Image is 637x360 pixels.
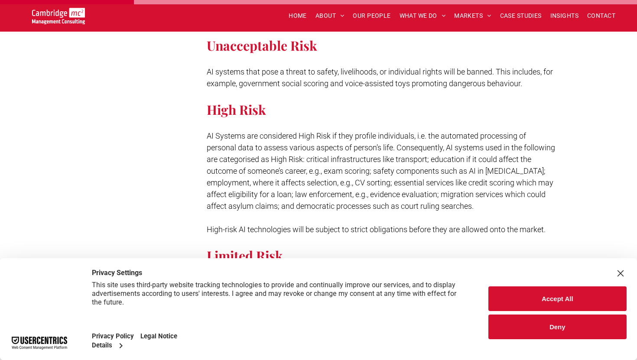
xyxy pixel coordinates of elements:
a: HOME [284,9,311,23]
a: OUR PEOPLE [348,9,395,23]
span: High Risk [207,101,266,118]
a: WHAT WE DO [395,9,450,23]
a: INSIGHTS [546,9,583,23]
a: CASE STUDIES [496,9,546,23]
span: AI systems that pose a threat to safety, livelihoods, or individual rights will be banned. This i... [207,67,553,88]
span: Unacceptable Risk [207,37,317,54]
img: Go to Homepage [32,8,85,24]
span: High-risk AI technologies will be subject to strict obligations before they are allowed onto the ... [207,225,546,234]
span: Limited Risk [207,247,283,264]
a: CONTACT [583,9,620,23]
a: MARKETS [450,9,495,23]
a: Your Business Transformed | Cambridge Management Consulting [32,9,85,18]
a: ABOUT [311,9,349,23]
span: AI Systems are considered High Risk if they profile individuals, i.e. the automated processing of... [207,131,555,211]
